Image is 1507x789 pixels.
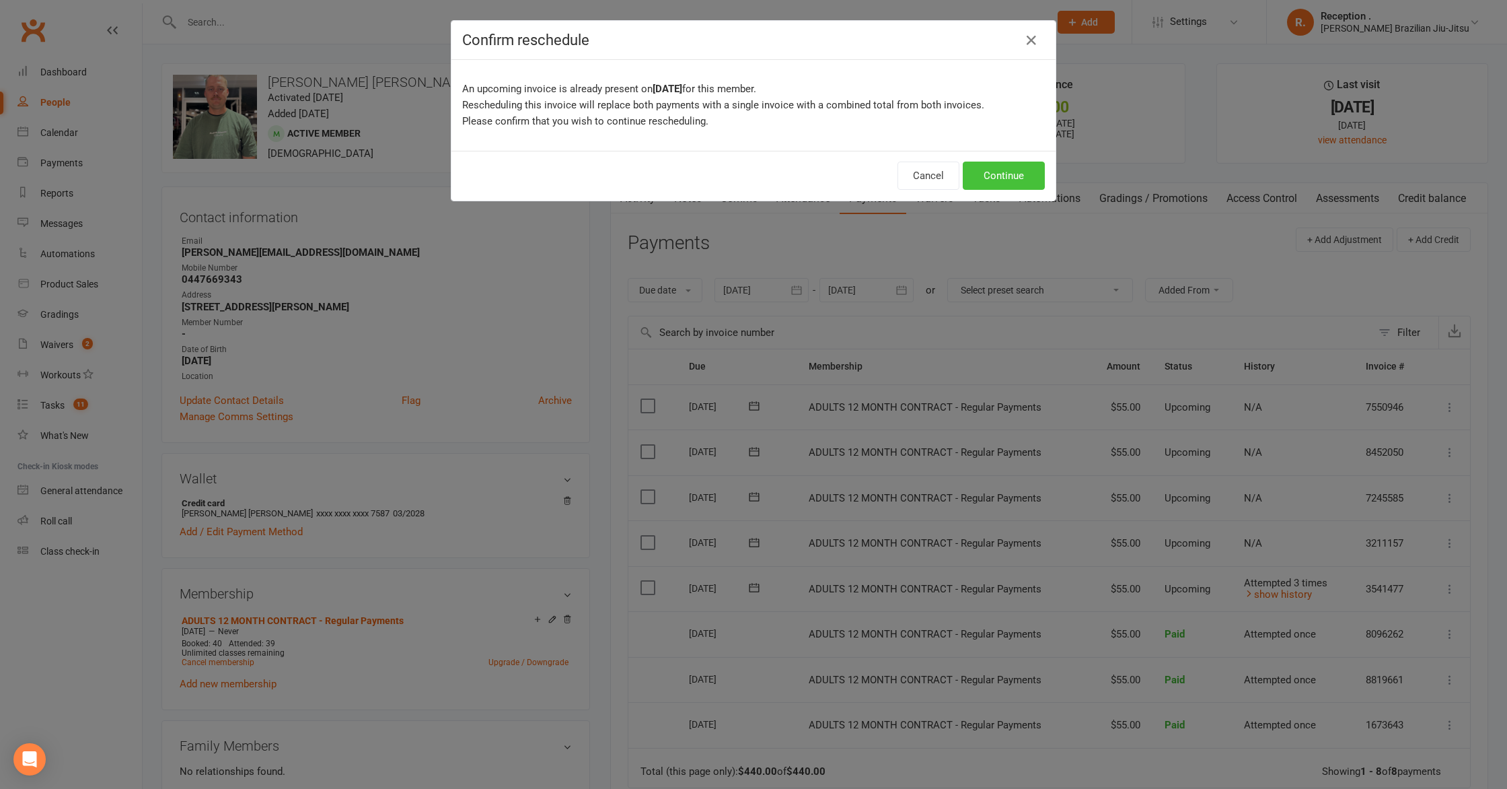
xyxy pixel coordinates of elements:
[1021,30,1042,51] button: Close
[963,162,1045,190] button: Continue
[897,162,959,190] button: Cancel
[13,743,46,776] div: Open Intercom Messenger
[462,32,1045,48] h4: Confirm reschedule
[653,83,682,95] b: [DATE]
[462,81,1045,129] p: An upcoming invoice is already present on for this member. Rescheduling this invoice will replace...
